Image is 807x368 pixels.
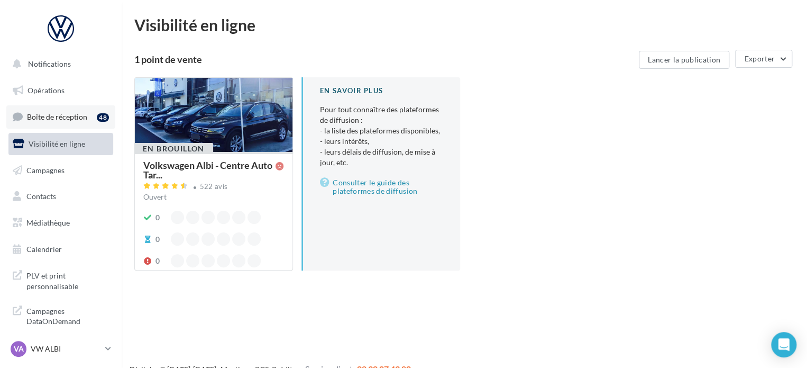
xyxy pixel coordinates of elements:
span: Notifications [28,59,71,68]
p: Pour tout connaître des plateformes de diffusion : [320,104,443,168]
span: Campagnes DataOnDemand [26,304,109,327]
a: Campagnes [6,159,115,182]
li: - la liste des plateformes disponibles, [320,125,443,136]
span: Visibilité en ligne [29,139,85,148]
a: PLV et print personnalisable [6,264,115,295]
span: PLV et print personnalisable [26,268,109,291]
div: 0 [155,234,160,245]
a: VA VW ALBI [8,339,113,359]
span: Contacts [26,192,56,201]
li: - leurs intérêts, [320,136,443,147]
div: 522 avis [200,183,228,190]
a: Contacts [6,185,115,208]
a: Boîte de réception48 [6,105,115,128]
div: En brouillon [134,143,213,155]
a: Calendrier [6,238,115,261]
div: Visibilité en ligne [134,17,794,33]
div: 48 [97,113,109,122]
p: VW ALBI [31,344,101,354]
button: Lancer la publication [639,51,729,69]
button: Notifications [6,53,111,75]
span: Calendrier [26,245,62,254]
a: Consulter le guide des plateformes de diffusion [320,176,443,198]
span: Ouvert [143,192,167,201]
span: Exporter [744,54,775,63]
button: Exporter [735,50,792,68]
a: 522 avis [143,181,284,194]
div: 0 [155,212,160,223]
a: Médiathèque [6,212,115,234]
span: Volkswagen Albi - Centre Auto Tar... [143,160,276,179]
div: 1 point de vente [134,55,635,64]
div: En savoir plus [320,86,443,96]
span: Opérations [27,86,65,95]
a: Opérations [6,79,115,102]
div: Open Intercom Messenger [771,332,796,357]
a: Visibilité en ligne [6,133,115,155]
a: Campagnes DataOnDemand [6,300,115,331]
div: 0 [155,256,160,266]
span: Boîte de réception [27,112,87,121]
span: VA [14,344,24,354]
span: Médiathèque [26,218,70,227]
span: Campagnes [26,165,65,174]
li: - leurs délais de diffusion, de mise à jour, etc. [320,147,443,168]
